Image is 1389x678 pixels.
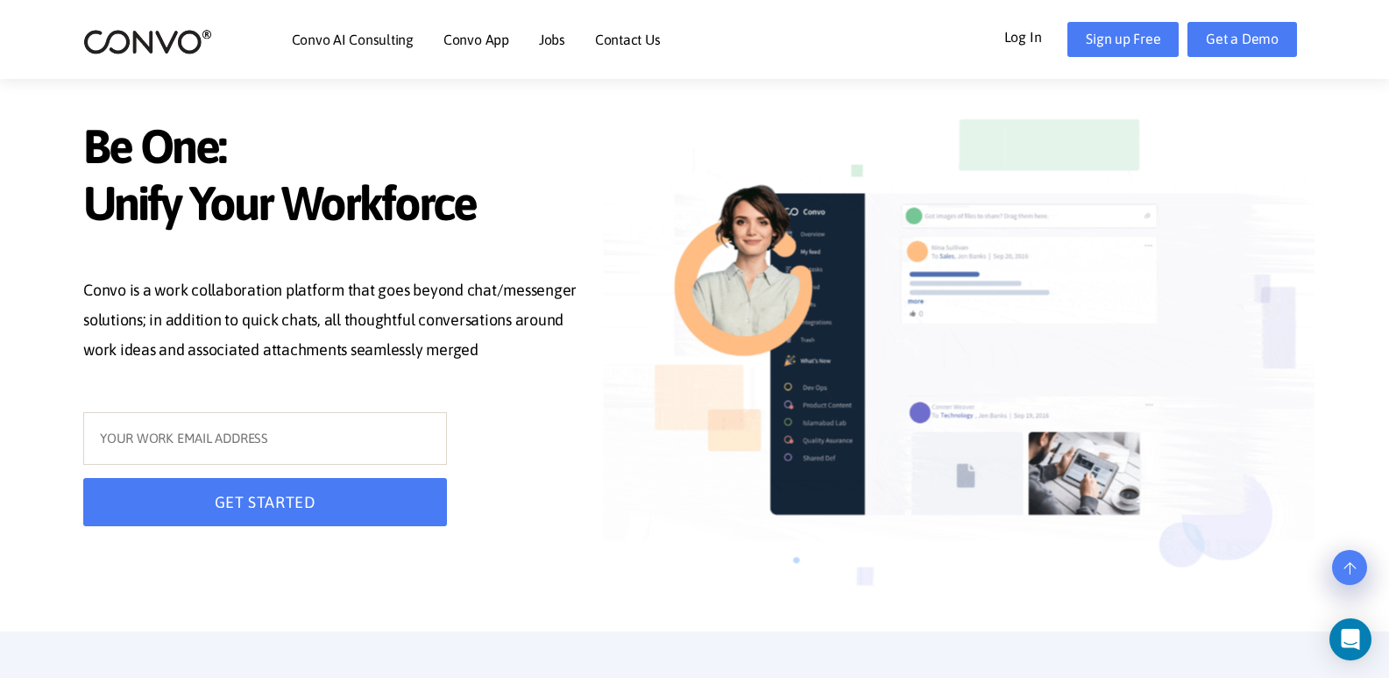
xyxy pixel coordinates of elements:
p: Convo is a work collaboration platform that goes beyond chat/messenger solutions; in addition to ... [83,275,578,368]
span: Be One: [83,118,578,180]
button: GET STARTED [83,478,447,526]
a: Get a Demo [1187,22,1297,57]
a: Convo App [443,32,509,46]
img: logo_2.png [83,28,212,55]
img: image_not_found [603,89,1315,641]
a: Jobs [539,32,565,46]
input: YOUR WORK EMAIL ADDRESS [83,412,447,465]
div: Open Intercom Messenger [1329,618,1371,660]
a: Contact Us [595,32,661,46]
a: Sign up Free [1067,22,1179,57]
a: Convo AI Consulting [292,32,414,46]
span: Unify Your Workforce [83,175,578,237]
a: Log In [1004,22,1068,50]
